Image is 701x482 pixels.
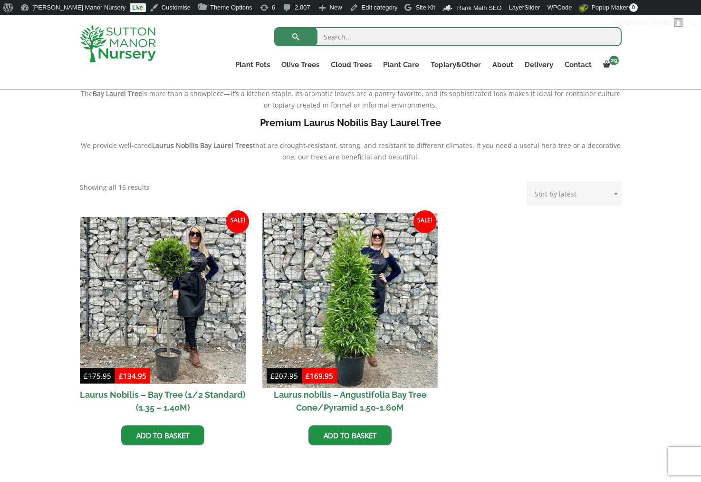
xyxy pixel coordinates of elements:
[121,425,204,445] a: Add to basket: “Laurus Nobilis - Bay Tree (1/2 Standard) (1.35 - 1.40M)”
[629,3,638,12] span: 0
[413,210,436,233] span: Sale!
[609,56,619,65] span: 29
[377,58,425,71] a: Plant Care
[93,89,142,98] b: Bay Laurel Tree
[267,384,433,418] h2: Laurus nobilis – Angustifolia Bay Tree Cone/Pyramid 1.50-1.60M
[80,217,247,384] img: Laurus Nobilis - Bay Tree (1/2 Standard) (1.35 - 1.40M)
[308,425,392,445] a: Add to basket: “Laurus nobilis - Angustifolia Bay Tree Cone/Pyramid 1.50-1.60M”
[80,182,150,193] p: Showing all 16 results
[620,19,671,26] span: [PERSON_NAME]
[597,58,622,71] a: 29
[270,371,298,381] bdi: 207.95
[84,371,88,381] span: £
[260,117,441,128] b: Premium Laurus Nobilis Bay Laurel Tree
[253,141,621,161] span: that are drought-resistant, strong, and resistant to different climates. If you need a useful her...
[80,25,156,62] img: logo
[80,384,247,418] h2: Laurus Nobilis – Bay Tree (1/2 Standard) (1.35 – 1.40M)
[267,217,433,418] a: Sale! Laurus nobilis – Angustifolia Bay Tree Cone/Pyramid 1.50-1.60M
[130,3,146,12] a: Live
[81,141,152,150] span: We provide well-cared
[226,210,249,233] span: Sale!
[487,58,519,71] a: About
[80,217,247,418] a: Sale! Laurus Nobilis – Bay Tree (1/2 Standard) (1.35 – 1.40M)
[559,58,597,71] a: Contact
[519,58,559,71] a: Delivery
[152,141,253,150] b: Laurus Nobilis Bay Laurel Trees
[527,182,622,206] select: Shop order
[325,58,377,71] a: Cloud Trees
[263,213,438,388] img: Laurus nobilis - Angustifolia Bay Tree Cone/Pyramid 1.50-1.60M
[270,371,275,381] span: £
[230,58,276,71] a: Plant Pots
[119,371,146,381] bdi: 134.95
[425,58,487,71] a: Topiary&Other
[609,15,686,30] a: Hi,
[306,371,333,381] bdi: 169.95
[81,89,93,98] span: The
[306,371,310,381] span: £
[457,4,502,11] span: Rank Math SEO
[415,4,435,11] span: Site Kit
[276,58,325,71] a: Olive Trees
[84,371,111,381] bdi: 175.95
[274,27,622,46] input: Search...
[119,371,123,381] span: £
